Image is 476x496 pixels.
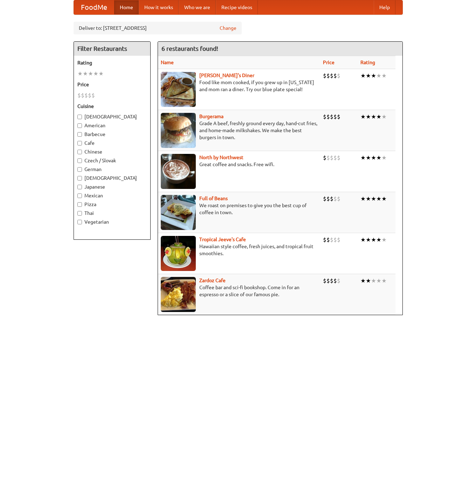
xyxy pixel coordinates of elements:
[77,132,82,137] input: Barbecue
[161,284,317,298] p: Coffee bar and sci-fi bookshop. Come in for an espresso or a slice of our famous pie.
[77,185,82,189] input: Japanese
[83,70,88,77] li: ★
[366,113,371,121] li: ★
[77,140,147,147] label: Cafe
[84,91,88,99] li: $
[77,210,147,217] label: Thai
[360,154,366,162] li: ★
[77,201,147,208] label: Pizza
[199,73,254,78] a: [PERSON_NAME]'s Diner
[88,70,93,77] li: ★
[161,72,196,107] img: sallys.jpg
[81,91,84,99] li: $
[371,113,376,121] li: ★
[77,157,147,164] label: Czech / Slovak
[330,195,333,203] li: $
[360,113,366,121] li: ★
[366,154,371,162] li: ★
[199,155,243,160] a: North by Northwest
[337,236,340,244] li: $
[77,59,147,66] h5: Rating
[88,91,91,99] li: $
[376,277,381,285] li: ★
[326,154,330,162] li: $
[337,154,340,162] li: $
[98,70,104,77] li: ★
[376,72,381,80] li: ★
[376,236,381,244] li: ★
[381,154,387,162] li: ★
[114,0,139,14] a: Home
[371,154,376,162] li: ★
[77,167,82,172] input: German
[333,236,337,244] li: $
[330,72,333,80] li: $
[77,81,147,88] h5: Price
[199,196,228,201] a: Full of Beans
[77,218,147,225] label: Vegetarian
[199,114,223,119] a: Burgerama
[77,103,147,110] h5: Cuisine
[381,195,387,203] li: ★
[381,277,387,285] li: ★
[323,277,326,285] li: $
[323,154,326,162] li: $
[220,25,236,32] a: Change
[74,0,114,14] a: FoodMe
[77,115,82,119] input: [DEMOGRAPHIC_DATA]
[366,277,371,285] li: ★
[161,120,317,141] p: Grade A beef, freshly ground every day, hand-cut fries, and home-made milkshakes. We make the bes...
[161,45,218,52] ng-pluralize: 6 restaurants found!
[330,277,333,285] li: $
[77,202,82,207] input: Pizza
[337,113,340,121] li: $
[199,237,246,242] a: Tropical Jeeve's Cafe
[77,131,147,138] label: Barbecue
[77,193,82,198] input: Mexican
[161,113,196,148] img: burgerama.jpg
[161,79,317,93] p: Food like mom cooked, if you grew up in [US_STATE] and mom ran a diner. Try our blue plate special!
[77,150,82,154] input: Chinese
[366,195,371,203] li: ★
[360,195,366,203] li: ★
[337,277,340,285] li: $
[333,154,337,162] li: $
[326,277,330,285] li: $
[376,154,381,162] li: ★
[161,236,196,271] img: jeeves.jpg
[77,141,82,145] input: Cafe
[323,195,326,203] li: $
[74,22,242,34] div: Deliver to: [STREET_ADDRESS]
[77,122,147,129] label: American
[323,236,326,244] li: $
[77,175,147,182] label: [DEMOGRAPHIC_DATA]
[366,72,371,80] li: ★
[381,72,387,80] li: ★
[74,42,150,56] h4: Filter Restaurants
[199,278,226,283] a: Zardoz Cafe
[161,195,196,230] img: beans.jpg
[323,60,334,65] a: Price
[337,72,340,80] li: $
[77,91,81,99] li: $
[330,154,333,162] li: $
[360,72,366,80] li: ★
[161,243,317,257] p: Hawaiian style coffee, fresh juices, and tropical fruit smoothies.
[360,236,366,244] li: ★
[161,277,196,312] img: zardoz.jpg
[371,72,376,80] li: ★
[330,236,333,244] li: $
[326,72,330,80] li: $
[333,195,337,203] li: $
[179,0,216,14] a: Who we are
[326,113,330,121] li: $
[376,113,381,121] li: ★
[381,113,387,121] li: ★
[77,211,82,216] input: Thai
[323,72,326,80] li: $
[371,277,376,285] li: ★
